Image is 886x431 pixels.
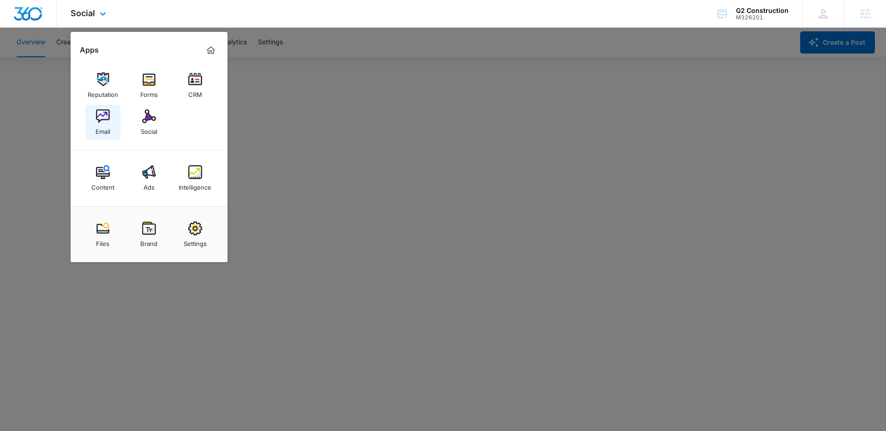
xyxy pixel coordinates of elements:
[85,68,120,103] a: Reputation
[140,235,157,247] div: Brand
[71,8,95,18] span: Social
[96,123,110,135] div: Email
[85,161,120,196] a: Content
[85,217,120,252] a: Files
[188,86,202,98] div: CRM
[144,179,155,191] div: Ads
[178,68,213,103] a: CRM
[179,179,211,191] div: Intelligence
[96,235,109,247] div: Files
[85,105,120,140] a: Email
[88,86,118,98] div: Reputation
[178,161,213,196] a: Intelligence
[80,46,99,54] h2: Apps
[132,161,167,196] a: Ads
[132,105,167,140] a: Social
[132,217,167,252] a: Brand
[140,86,158,98] div: Forms
[141,123,157,135] div: Social
[184,235,207,247] div: Settings
[736,7,789,14] div: account name
[91,179,114,191] div: Content
[204,43,218,58] a: Marketing 360® Dashboard
[178,217,213,252] a: Settings
[132,68,167,103] a: Forms
[736,14,789,21] div: account id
